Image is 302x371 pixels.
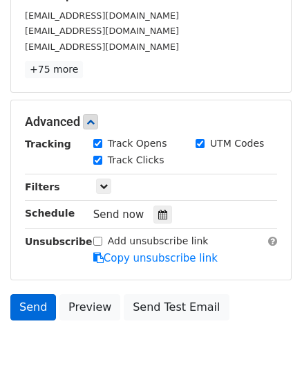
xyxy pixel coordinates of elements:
small: [EMAIL_ADDRESS][DOMAIN_NAME] [25,26,179,36]
small: [EMAIL_ADDRESS][DOMAIN_NAME] [25,42,179,52]
label: Track Clicks [108,153,164,168]
label: Track Opens [108,136,167,151]
span: Send now [93,208,144,221]
a: Preview [59,294,120,320]
iframe: Chat Widget [233,305,302,371]
small: [EMAIL_ADDRESS][DOMAIN_NAME] [25,10,179,21]
a: Send Test Email [124,294,229,320]
label: UTM Codes [210,136,264,151]
strong: Unsubscribe [25,236,93,247]
a: +75 more [25,61,83,78]
label: Add unsubscribe link [108,234,209,248]
strong: Filters [25,181,60,192]
a: Send [10,294,56,320]
a: Copy unsubscribe link [93,252,218,264]
h5: Advanced [25,114,277,129]
strong: Tracking [25,138,71,150]
strong: Schedule [25,208,75,219]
